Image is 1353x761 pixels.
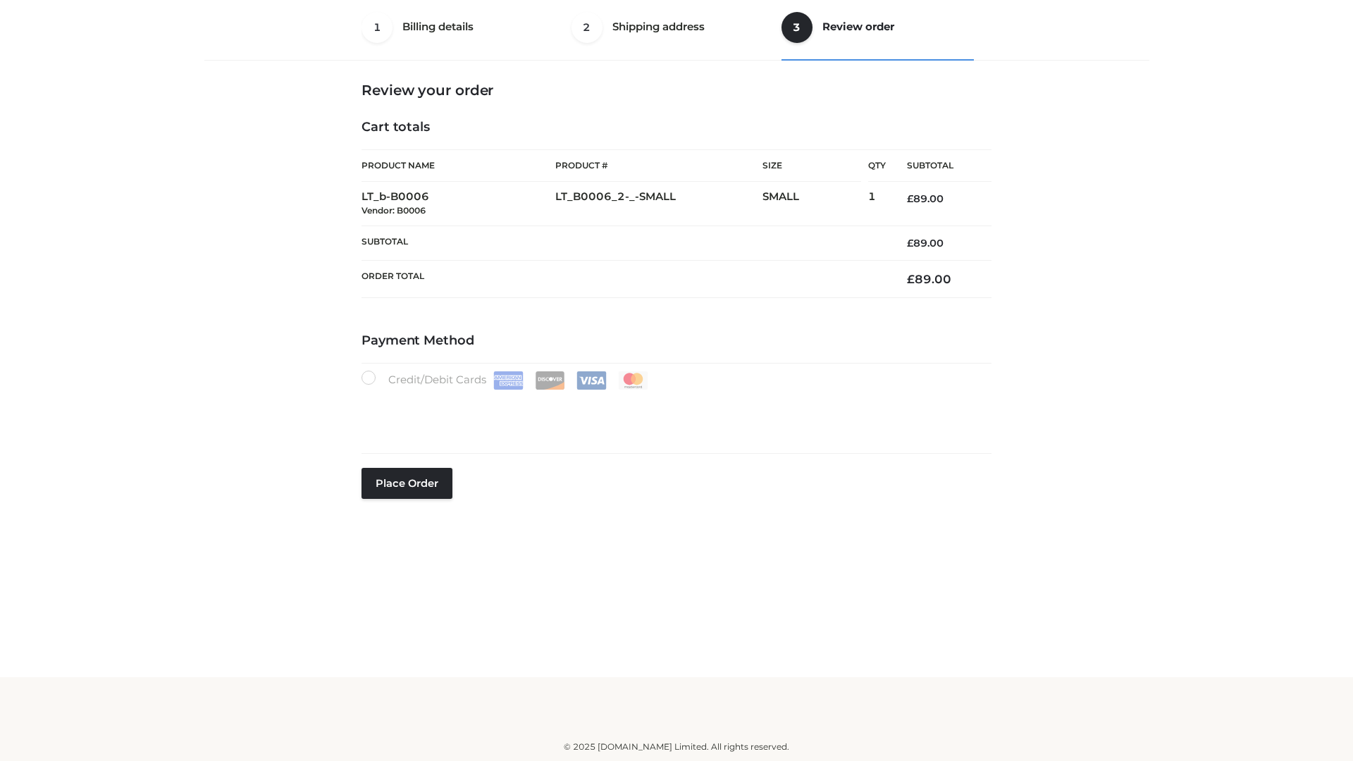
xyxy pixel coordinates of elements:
td: SMALL [762,182,868,226]
button: Place order [362,468,452,499]
img: Visa [576,371,607,390]
th: Product Name [362,149,555,182]
bdi: 89.00 [907,272,951,286]
td: 1 [868,182,886,226]
span: £ [907,237,913,249]
img: Amex [493,371,524,390]
th: Size [762,150,861,182]
img: Mastercard [618,371,648,390]
div: © 2025 [DOMAIN_NAME] Limited. All rights reserved. [209,740,1144,754]
span: £ [907,272,915,286]
td: LT_B0006_2-_-SMALL [555,182,762,226]
h3: Review your order [362,82,991,99]
th: Qty [868,149,886,182]
h4: Cart totals [362,120,991,135]
td: LT_b-B0006 [362,182,555,226]
bdi: 89.00 [907,237,944,249]
small: Vendor: B0006 [362,205,426,216]
th: Subtotal [362,225,886,260]
th: Order Total [362,261,886,298]
bdi: 89.00 [907,192,944,205]
th: Subtotal [886,150,991,182]
label: Credit/Debit Cards [362,371,650,390]
th: Product # [555,149,762,182]
span: £ [907,192,913,205]
h4: Payment Method [362,333,991,349]
iframe: Secure payment input frame [359,387,989,438]
img: Discover [535,371,565,390]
